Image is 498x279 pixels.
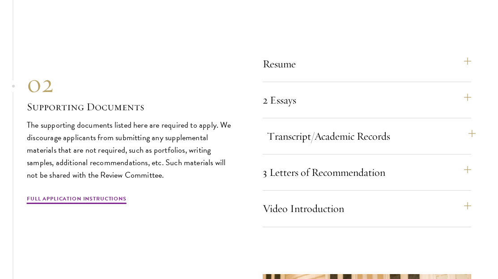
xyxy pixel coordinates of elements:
div: 02 [27,68,236,99]
p: The supporting documents listed here are required to apply. We discourage applicants from submitt... [27,119,236,181]
button: 2 Essays [263,89,472,111]
button: Video Introduction [263,198,472,219]
a: Full Application Instructions [27,195,127,205]
button: 3 Letters of Recommendation [263,162,472,183]
button: Resume [263,53,472,75]
h3: Supporting Documents [27,99,236,114]
button: Transcript/Academic Records [267,125,476,147]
